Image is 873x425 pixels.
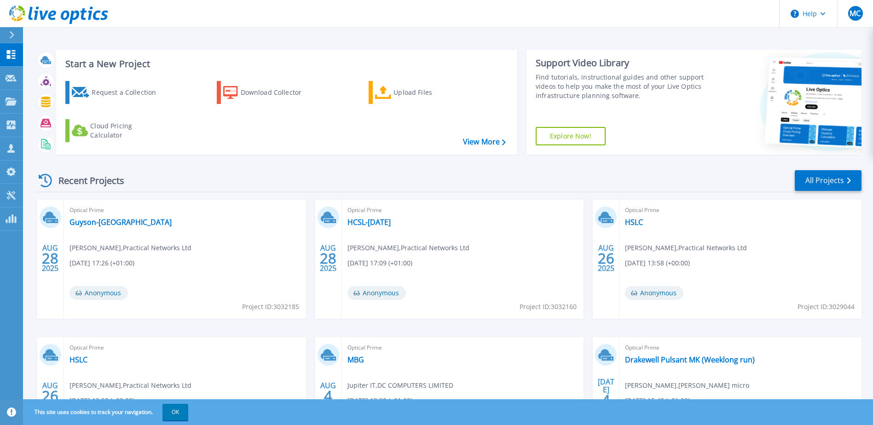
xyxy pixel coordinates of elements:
[242,302,299,312] span: Project ID: 3032185
[69,205,301,215] span: Optical Prime
[625,205,856,215] span: Optical Prime
[625,396,690,406] span: [DATE] 15:42 (+01:00)
[347,286,406,300] span: Anonymous
[625,218,643,227] a: HSLC
[69,258,134,268] span: [DATE] 17:26 (+01:00)
[625,380,749,391] span: [PERSON_NAME] , [PERSON_NAME] micro
[69,286,128,300] span: Anonymous
[798,302,855,312] span: Project ID: 3029044
[69,218,172,227] a: Guyson-[GEOGRAPHIC_DATA]
[602,396,610,404] span: 4
[65,59,505,69] h3: Start a New Project
[347,218,391,227] a: HCSL-[DATE]
[520,302,577,312] span: Project ID: 3032160
[65,81,168,104] a: Request a Collection
[347,205,578,215] span: Optical Prime
[625,343,856,353] span: Optical Prime
[69,343,301,353] span: Optical Prime
[69,396,134,406] span: [DATE] 13:58 (+00:00)
[369,81,471,104] a: Upload Files
[795,170,861,191] a: All Projects
[850,10,861,17] span: MC
[25,404,188,420] span: This site uses cookies to track your navigation.
[536,57,706,69] div: Support Video Library
[69,355,87,364] a: HSLC
[217,81,319,104] a: Download Collector
[347,243,469,253] span: [PERSON_NAME] , Practical Networks Ltd
[90,121,164,140] div: Cloud Pricing Calculator
[463,138,506,146] a: View More
[162,404,188,420] button: OK
[625,355,755,364] a: Drakewell Pulsant MK (Weeklong run)
[320,254,336,262] span: 28
[241,83,314,102] div: Download Collector
[42,392,58,400] span: 26
[319,241,337,275] div: AUG 2025
[347,380,453,391] span: Jupiter IT , DC COMPUTERS LIMITED
[319,379,337,413] div: AUG 2025
[536,127,606,145] a: Explore Now!
[69,380,191,391] span: [PERSON_NAME] , Practical Networks Ltd
[324,392,332,400] span: 4
[536,73,706,100] div: Find tutorials, instructional guides and other support videos to help you make the most of your L...
[625,258,690,268] span: [DATE] 13:58 (+00:00)
[41,241,59,275] div: AUG 2025
[597,241,615,275] div: AUG 2025
[41,379,59,413] div: AUG 2025
[42,254,58,262] span: 28
[35,169,137,192] div: Recent Projects
[625,243,747,253] span: [PERSON_NAME] , Practical Networks Ltd
[393,83,467,102] div: Upload Files
[65,119,168,142] a: Cloud Pricing Calculator
[69,243,191,253] span: [PERSON_NAME] , Practical Networks Ltd
[347,343,578,353] span: Optical Prime
[598,254,614,262] span: 26
[347,258,412,268] span: [DATE] 17:09 (+01:00)
[597,379,615,413] div: [DATE] 2025
[347,396,412,406] span: [DATE] 13:30 (+01:00)
[347,355,364,364] a: MBG
[625,286,683,300] span: Anonymous
[92,83,165,102] div: Request a Collection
